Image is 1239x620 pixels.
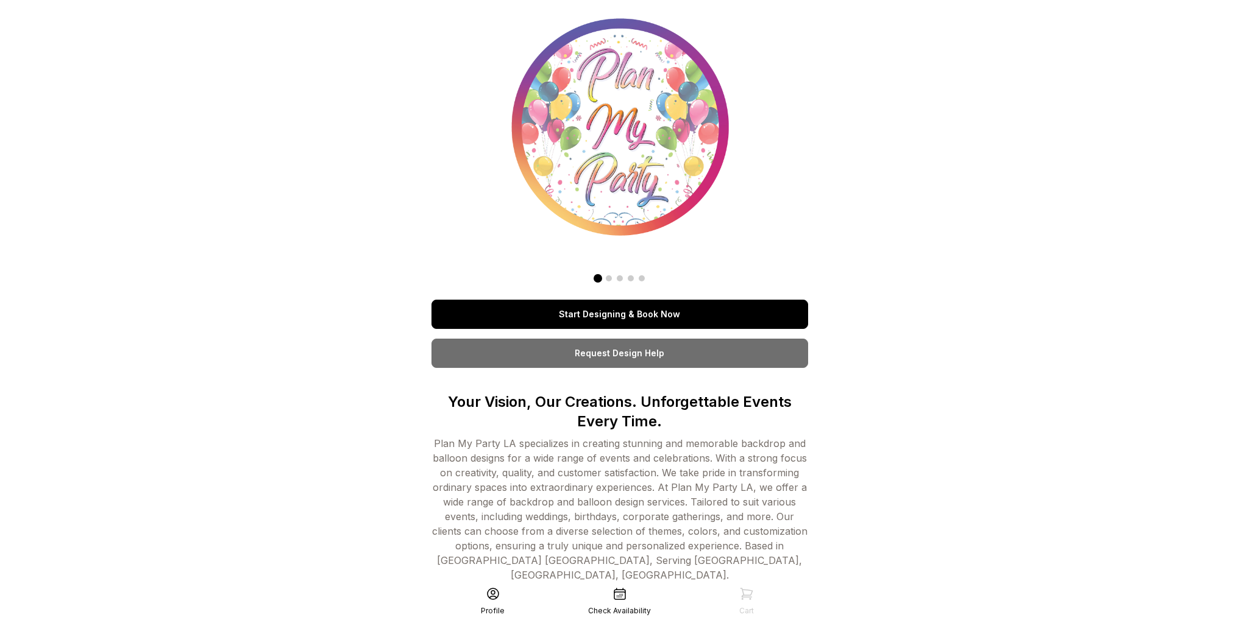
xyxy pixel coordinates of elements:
a: Request Design Help [431,339,808,368]
div: Profile [481,606,505,616]
div: Check Availability [588,606,651,616]
p: Your Vision, Our Creations. Unforgettable Events Every Time. [431,392,808,431]
a: Start Designing & Book Now [431,300,808,329]
div: Cart [739,606,754,616]
div: Plan My Party LA specializes in creating stunning and memorable backdrop and balloon designs for ... [431,436,808,582]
